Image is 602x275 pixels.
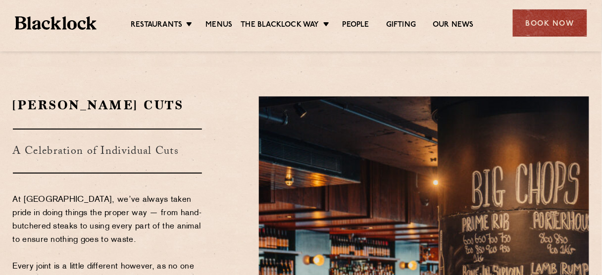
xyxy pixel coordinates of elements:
div: Book Now [513,9,587,37]
a: The Blacklock Way [241,20,319,31]
a: Restaurants [131,20,182,31]
h3: A Celebration of Individual Cuts [13,129,202,174]
a: People [343,20,369,31]
h2: [PERSON_NAME] Cuts [13,96,202,114]
a: Menus [205,20,232,31]
a: Gifting [386,20,416,31]
a: Our News [433,20,474,31]
img: BL_Textured_Logo-footer-cropped.svg [15,16,97,30]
